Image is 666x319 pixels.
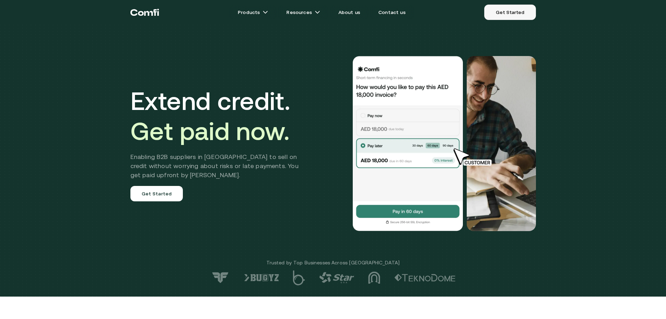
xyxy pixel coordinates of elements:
[315,9,320,15] img: arrow icons
[319,272,354,283] img: logo-4
[484,5,536,20] a: Get Started
[278,5,328,19] a: Resourcesarrow icons
[368,271,380,284] img: logo-3
[394,274,456,282] img: logo-2
[244,274,279,282] img: logo-6
[130,86,309,146] h1: Extend credit.
[263,9,268,15] img: arrow icons
[449,147,500,167] img: cursor
[130,2,159,23] a: Return to the top of the Comfi home page
[352,56,464,231] img: Would you like to pay this AED 18,000.00 invoice?
[130,186,183,201] a: Get Started
[130,152,309,180] h2: Enabling B2B suppliers in [GEOGRAPHIC_DATA] to sell on credit without worrying about risks or lat...
[370,5,414,19] a: Contact us
[467,56,536,231] img: Would you like to pay this AED 18,000.00 invoice?
[293,270,305,285] img: logo-5
[130,117,290,145] span: Get paid now.
[229,5,277,19] a: Productsarrow icons
[211,272,230,284] img: logo-7
[330,5,368,19] a: About us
